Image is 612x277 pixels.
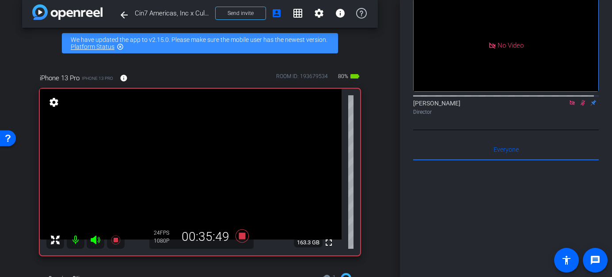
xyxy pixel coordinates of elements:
[62,33,338,53] div: We have updated the app to v2.15.0. Please make sure the mobile user has the newest version.
[215,7,266,20] button: Send invite
[176,229,235,244] div: 00:35:49
[494,146,519,153] span: Everyone
[498,41,524,49] span: No Video
[228,10,254,17] span: Send invite
[120,74,128,82] mat-icon: info
[590,255,601,266] mat-icon: message
[314,8,324,19] mat-icon: settings
[48,97,60,108] mat-icon: settings
[117,43,124,50] mat-icon: highlight_off
[561,255,572,266] mat-icon: accessibility
[119,10,129,20] mat-icon: arrow_back
[40,73,80,83] span: iPhone 13 Pro
[413,99,599,116] div: [PERSON_NAME]
[154,229,176,236] div: 24
[293,8,303,19] mat-icon: grid_on
[154,237,176,244] div: 1080P
[271,8,282,19] mat-icon: account_box
[337,69,350,83] span: 80%
[335,8,346,19] mat-icon: info
[276,72,328,85] div: ROOM ID: 193679534
[71,43,114,50] a: Platform Status
[135,4,210,22] span: Cin7 Americas, Inc x Cultiver Testimonial - [PERSON_NAME][EMAIL_ADDRESS][PERSON_NAME][DOMAIN_NAME]
[294,237,323,248] span: 163.3 GB
[32,4,103,20] img: app-logo
[413,108,599,116] div: Director
[350,71,360,82] mat-icon: battery_std
[323,237,334,248] mat-icon: fullscreen
[160,230,169,236] span: FPS
[82,75,113,82] span: iPhone 13 Pro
